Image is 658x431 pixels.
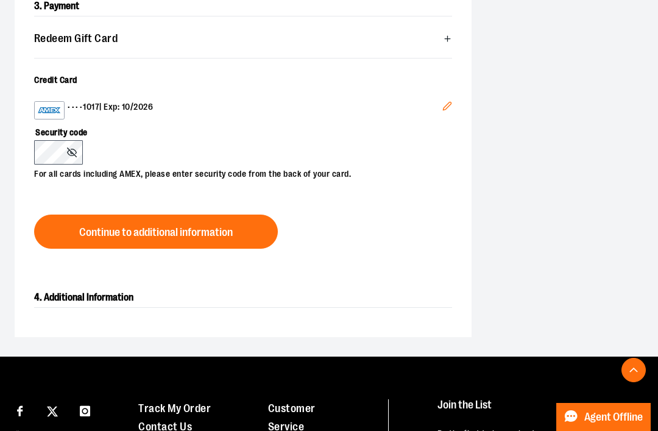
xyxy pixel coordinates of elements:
[47,406,58,417] img: Twitter
[79,227,233,238] span: Continue to additional information
[34,288,452,308] h2: 4. Additional Information
[138,402,211,415] a: Track My Order
[584,411,643,423] span: Agent Offline
[433,91,462,124] button: Edit
[74,399,96,421] a: Visit our Instagram page
[437,399,639,422] h4: Join the List
[34,119,440,140] label: Security code
[37,103,62,118] img: American Express card example showing the 15-digit card number
[34,75,77,85] span: Credit Card
[9,399,30,421] a: Visit our Facebook page
[34,33,118,45] span: Redeem Gift Card
[42,399,63,421] a: Visit our X page
[556,403,651,431] button: Agent Offline
[34,215,278,249] button: Continue to additional information
[34,26,452,51] button: Redeem Gift Card
[621,358,646,382] button: Back To Top
[34,165,440,180] p: For all cards including AMEX, please enter security code from the back of your card.
[34,101,442,119] div: •••• 1017 | Exp: 10/2026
